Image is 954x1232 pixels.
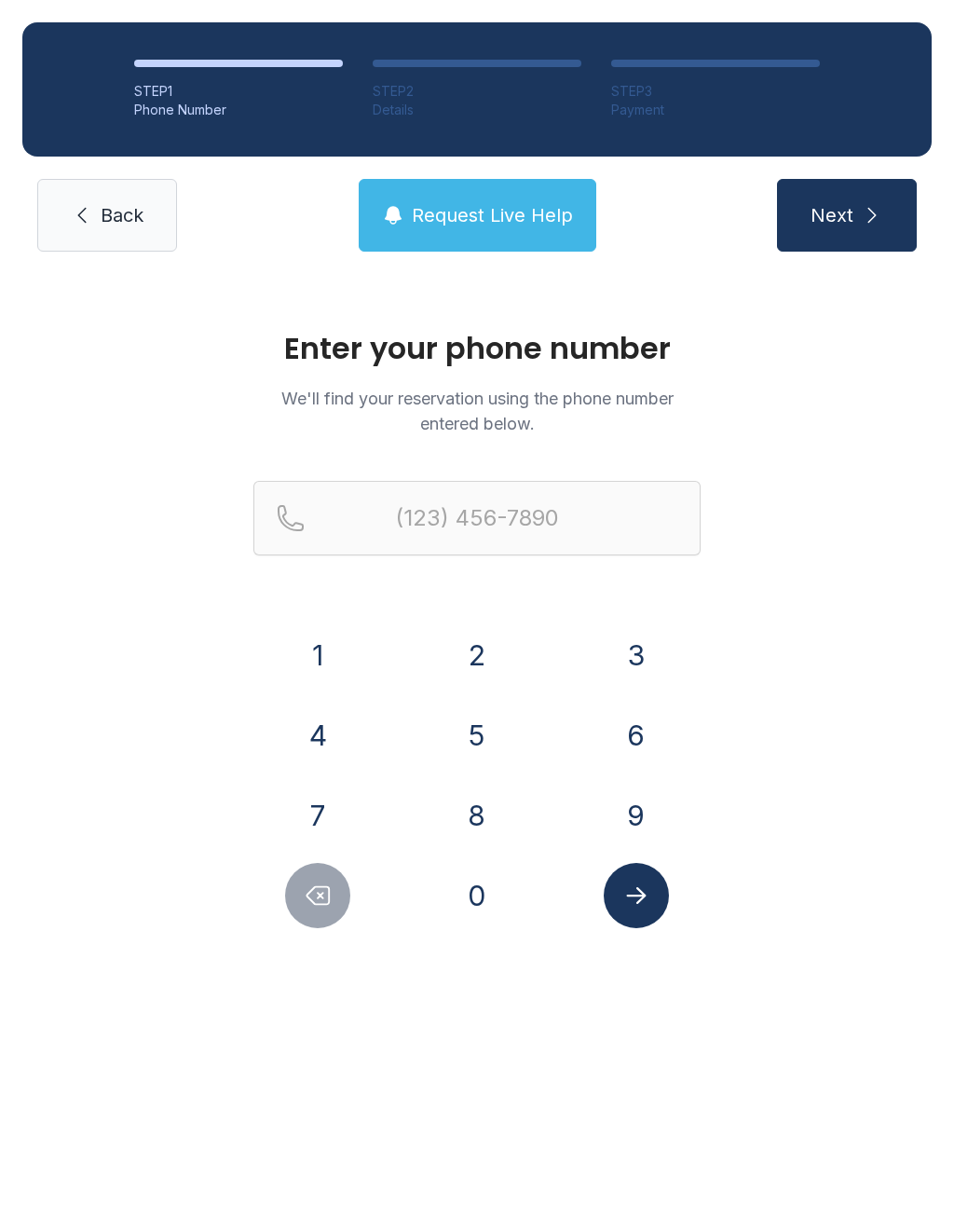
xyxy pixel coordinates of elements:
[611,101,820,119] div: Payment
[444,783,510,848] button: 8
[253,334,701,363] h1: Enter your phone number
[604,703,669,768] button: 6
[285,863,350,928] button: Delete number
[134,101,343,119] div: Phone Number
[253,386,701,436] p: We'll find your reservation using the phone number entered below.
[444,703,510,768] button: 5
[604,623,669,688] button: 3
[811,202,853,228] span: Next
[373,82,581,101] div: STEP 2
[285,623,350,688] button: 1
[134,82,343,101] div: STEP 1
[285,703,350,768] button: 4
[604,783,669,848] button: 9
[444,623,510,688] button: 2
[604,863,669,928] button: Submit lookup form
[101,202,143,228] span: Back
[285,783,350,848] button: 7
[444,863,510,928] button: 0
[611,82,820,101] div: STEP 3
[373,101,581,119] div: Details
[412,202,573,228] span: Request Live Help
[253,481,701,555] input: Reservation phone number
